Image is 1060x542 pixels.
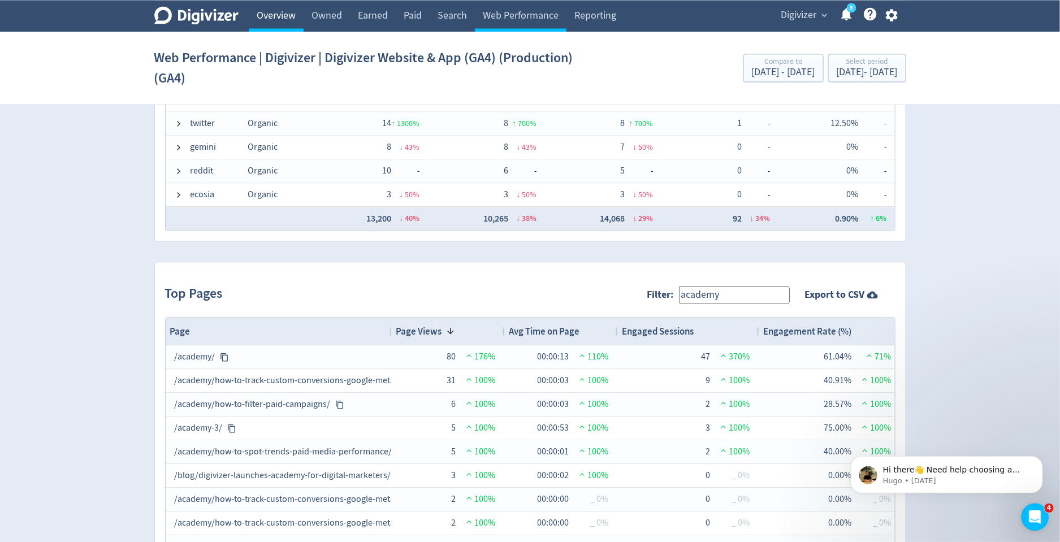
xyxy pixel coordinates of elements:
[718,422,729,431] img: positive-performance.svg
[405,213,420,224] span: 40 %
[625,160,654,182] span: -
[831,118,859,129] span: 12.50%
[577,470,609,481] span: 100%
[859,398,892,410] span: 100%
[1022,504,1049,531] iframe: Intercom live chat
[538,346,569,368] div: 00:00:13
[577,351,588,359] img: positive-performance.svg
[175,465,383,487] div: /blog/digivizer-launches-academy-for-digital-marketers/
[639,213,654,224] span: 29 %
[464,470,496,481] span: 100%
[191,160,214,182] span: reddit
[522,213,537,224] span: 38 %
[513,118,517,128] span: ↑
[428,512,456,534] div: 2
[175,417,383,439] div: /academy-3/
[577,422,588,431] img: positive-performance.svg
[464,351,496,362] span: 176%
[847,165,859,176] span: 0%
[387,141,392,153] span: 8
[836,213,859,224] span: 0.90%
[248,141,278,153] span: Organic
[859,184,887,206] span: -
[175,488,383,510] div: /academy/how-to-track-custom-conversions-google-meta/?123=
[820,10,830,20] span: expand_more
[738,165,742,176] span: 0
[591,493,609,505] span: _ 0%
[682,393,711,415] div: 2
[682,370,711,392] div: 9
[538,488,569,510] div: 00:00:00
[464,493,475,502] img: positive-performance.svg
[859,422,892,433] span: 100%
[742,184,771,206] span: -
[824,370,852,392] div: 40.91%
[742,160,771,182] span: -
[743,54,824,82] button: Compare to[DATE] - [DATE]
[647,288,679,301] label: Filter:
[864,351,875,359] img: positive-performance.svg
[859,112,887,135] span: -
[577,375,609,386] span: 100%
[621,141,625,153] span: 7
[538,393,569,415] div: 00:00:03
[718,351,729,359] img: positive-performance.svg
[400,189,404,200] span: ↓
[464,351,475,359] img: positive-performance.svg
[464,446,496,457] span: 100%
[864,351,892,362] span: 71%
[629,118,633,128] span: ↑
[464,517,475,526] img: positive-performance.svg
[248,189,278,200] span: Organic
[824,488,852,510] div: 0.00%
[428,393,456,415] div: 6
[392,118,396,128] span: ↑
[509,160,537,182] span: -
[538,370,569,392] div: 00:00:03
[518,118,537,128] span: 700 %
[718,398,750,410] span: 100%
[781,6,817,24] span: Digivizer
[718,375,750,386] span: 100%
[397,118,420,128] span: 1300 %
[154,40,607,96] h1: Web Performance | Digivizer | Digivizer Website & App (GA4) (Production) (GA4)
[392,160,420,182] span: -
[718,422,750,433] span: 100%
[859,375,871,383] img: positive-performance.svg
[621,118,625,129] span: 8
[504,189,509,200] span: 3
[428,465,456,487] div: 3
[837,58,898,67] div: Select period
[383,165,392,176] span: 10
[859,398,871,407] img: positive-performance.svg
[871,213,875,224] span: ↑
[517,213,521,224] span: ↓
[175,370,383,392] div: /academy/how-to-track-custom-conversions-google-meta/
[635,118,654,128] span: 700 %
[633,213,637,224] span: ↓
[175,393,383,415] div: /academy/how-to-filter-paid-campaigns/
[718,446,750,457] span: 100%
[517,189,521,200] span: ↓
[428,488,456,510] div: 2
[464,422,475,431] img: positive-performance.svg
[682,417,711,439] div: 3
[837,67,898,77] div: [DATE] - [DATE]
[577,398,588,407] img: positive-performance.svg
[752,67,815,77] div: [DATE] - [DATE]
[1045,504,1054,513] span: 4
[738,189,742,200] span: 0
[824,441,852,463] div: 40.00%
[405,189,420,200] span: 50 %
[682,465,711,487] div: 0
[682,488,711,510] div: 0
[738,118,742,129] span: 1
[464,422,496,433] span: 100%
[639,189,654,200] span: 50 %
[248,118,278,129] span: Organic
[591,517,609,528] span: _ 0%
[682,512,711,534] div: 0
[464,398,475,407] img: positive-performance.svg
